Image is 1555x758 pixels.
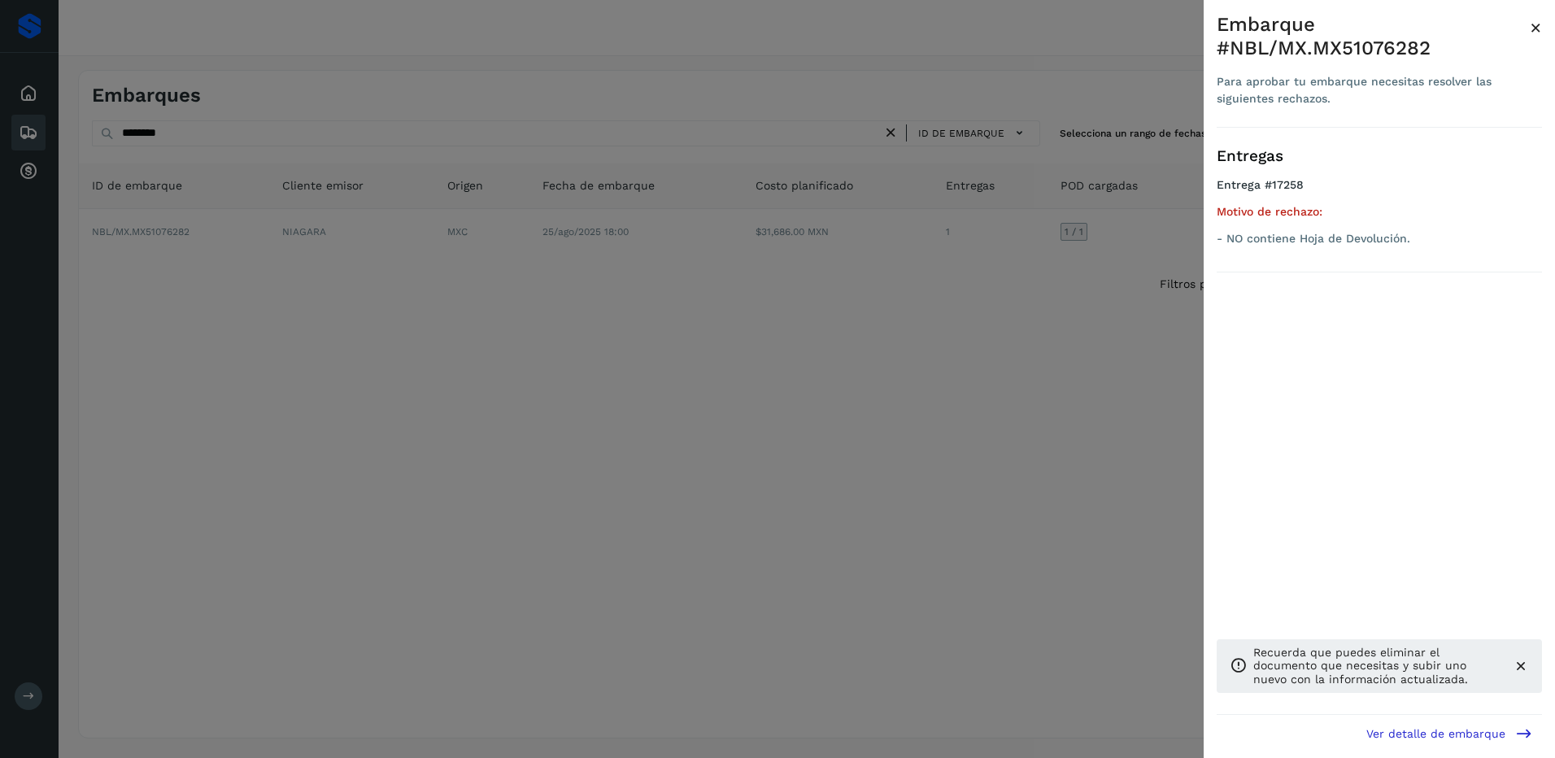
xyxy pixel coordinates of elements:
[1366,728,1505,739] span: Ver detalle de embarque
[1217,232,1542,246] p: - NO contiene Hoja de Devolución.
[1217,13,1530,60] div: Embarque #NBL/MX.MX51076282
[1530,16,1542,39] span: ×
[1217,178,1542,205] h4: Entrega #17258
[1530,13,1542,42] button: Close
[1217,205,1542,219] h5: Motivo de rechazo:
[1357,715,1542,751] button: Ver detalle de embarque
[1217,73,1530,107] div: Para aprobar tu embarque necesitas resolver las siguientes rechazos.
[1253,646,1500,686] p: Recuerda que puedes eliminar el documento que necesitas y subir uno nuevo con la información actu...
[1217,147,1542,166] h3: Entregas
